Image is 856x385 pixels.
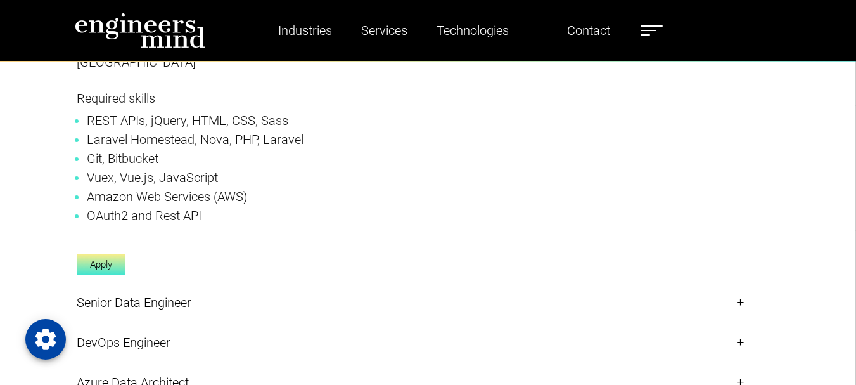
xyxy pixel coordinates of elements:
[87,168,734,187] li: Vuex, Vue.js, JavaScript
[87,206,734,225] li: OAuth2 and Rest API
[87,111,734,130] li: REST APIs, jQuery, HTML, CSS, Sass
[77,254,125,276] a: Apply
[431,16,514,45] a: Technologies
[356,16,412,45] a: Services
[87,187,734,206] li: Amazon Web Services (AWS)
[75,13,205,48] img: logo
[67,325,753,360] a: DevOps Engineer
[87,130,734,149] li: Laravel Homestead, Nova, PHP, Laravel
[562,16,615,45] a: Contact
[67,285,753,320] a: Senior Data Engineer
[87,149,734,168] li: Git, Bitbucket
[273,16,337,45] a: Industries
[77,91,744,106] h5: Required skills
